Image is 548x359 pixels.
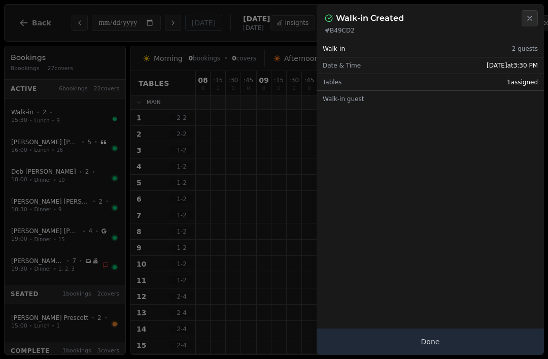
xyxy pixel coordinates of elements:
p: # B49CD2 [325,26,536,35]
span: 1 assigned [507,78,538,86]
span: [DATE] at 3:30 PM [487,61,538,70]
span: Walk-in [323,45,345,53]
button: Done [317,329,544,355]
div: Walk-in guest [317,91,544,107]
span: Tables [323,78,341,86]
h2: Walk-in Created [336,12,404,24]
span: 2 guests [512,45,538,53]
span: Date & Time [323,61,361,70]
